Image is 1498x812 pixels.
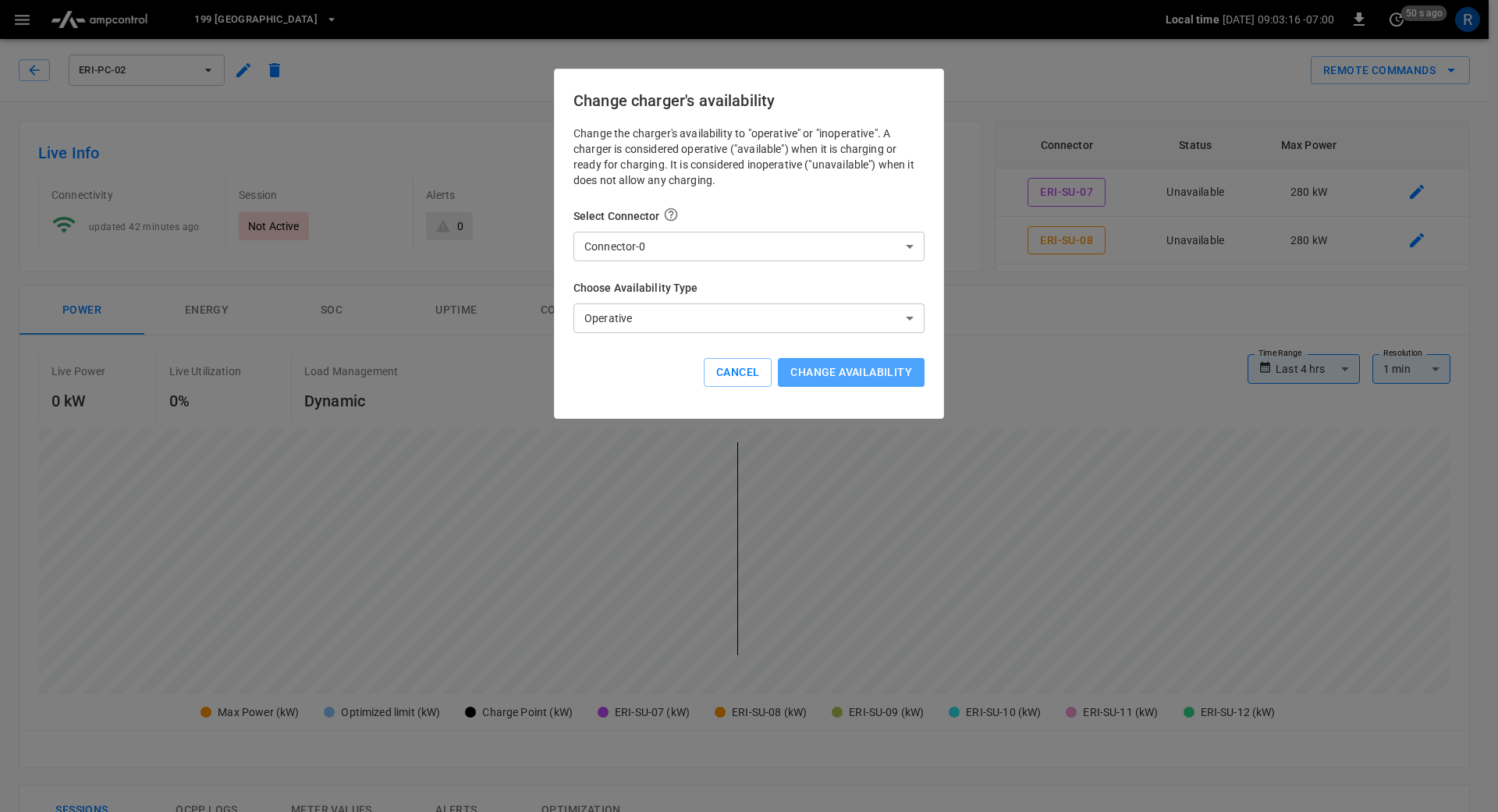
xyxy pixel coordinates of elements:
[573,232,925,261] div: Connector-0
[573,126,925,188] p: Change the charger's availability to "operative" or "inoperative". A charger is considered operat...
[778,358,925,387] button: Change availability
[704,358,772,387] button: Cancel
[573,303,925,333] div: Operative
[573,88,925,113] h6: Change charger's availability
[573,207,925,225] h6: Select Connector
[573,280,925,297] h6: Choose Availability Type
